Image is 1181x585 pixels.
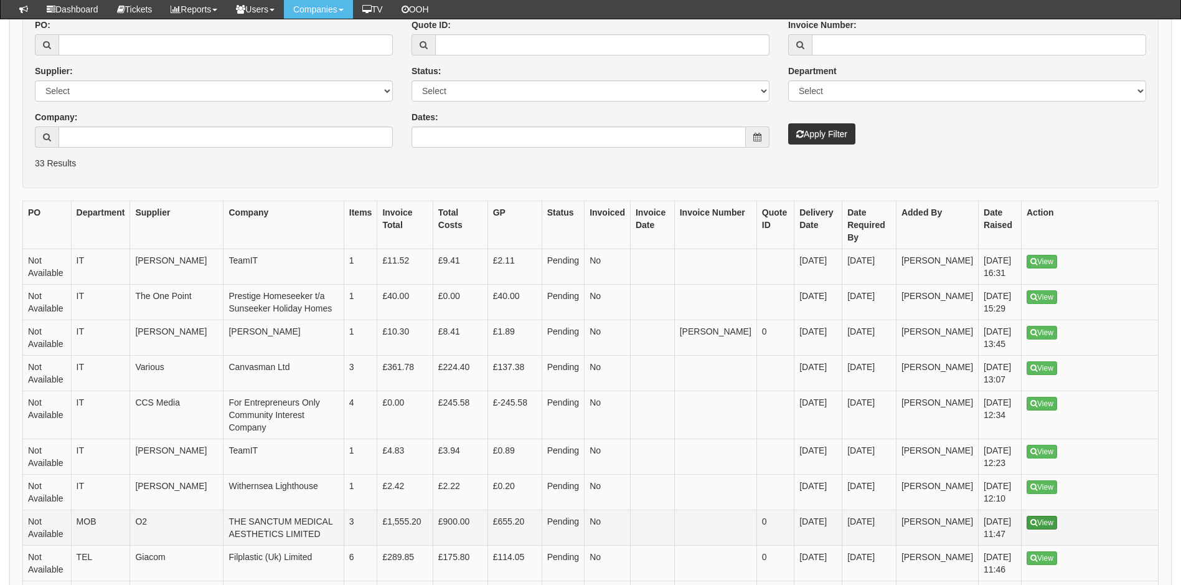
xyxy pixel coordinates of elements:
td: [PERSON_NAME] [896,510,978,546]
td: [DATE] 16:31 [979,249,1022,285]
label: Supplier: [35,65,73,77]
td: [DATE] [842,546,896,581]
td: [DATE] 11:46 [979,546,1022,581]
td: No [585,546,631,581]
td: Not Available [23,285,72,320]
td: [PERSON_NAME] [674,320,756,356]
td: [DATE] 15:29 [979,285,1022,320]
th: Invoice Total [377,201,433,249]
td: Pending [542,356,584,391]
td: £2.22 [433,475,487,510]
td: No [585,510,631,546]
td: £4.83 [377,439,433,475]
td: 3 [344,510,377,546]
td: £9.41 [433,249,487,285]
td: £245.58 [433,391,487,439]
a: View [1027,397,1057,411]
td: Not Available [23,439,72,475]
td: IT [71,320,130,356]
td: £224.40 [433,356,487,391]
td: [DATE] [794,439,842,475]
th: Items [344,201,377,249]
td: TeamIT [223,249,344,285]
td: MOB [71,510,130,546]
td: CCS Media [130,391,223,439]
td: Not Available [23,320,72,356]
td: [DATE] [794,510,842,546]
td: TEL [71,546,130,581]
th: Company [223,201,344,249]
th: Department [71,201,130,249]
td: IT [71,439,130,475]
td: [PERSON_NAME] [896,356,978,391]
td: [DATE] [842,439,896,475]
td: 0 [756,510,794,546]
a: View [1027,445,1057,459]
td: [PERSON_NAME] [896,475,978,510]
td: £-245.58 [487,391,542,439]
td: [DATE] [794,475,842,510]
td: [DATE] 13:07 [979,356,1022,391]
td: [DATE] [794,546,842,581]
a: View [1027,516,1057,530]
td: No [585,320,631,356]
td: [PERSON_NAME] [896,391,978,439]
td: £2.42 [377,475,433,510]
td: IT [71,475,130,510]
td: TeamIT [223,439,344,475]
td: £40.00 [377,285,433,320]
td: [DATE] [794,285,842,320]
td: 0 [756,320,794,356]
a: View [1027,551,1057,565]
td: £361.78 [377,356,433,391]
td: [PERSON_NAME] [896,439,978,475]
th: Date Required By [842,201,896,249]
td: £1.89 [487,320,542,356]
td: No [585,249,631,285]
td: Pending [542,439,584,475]
td: No [585,285,631,320]
td: £3.94 [433,439,487,475]
label: PO: [35,19,50,31]
a: View [1027,290,1057,304]
td: [DATE] 12:23 [979,439,1022,475]
a: View [1027,326,1057,340]
td: £11.52 [377,249,433,285]
td: [PERSON_NAME] [130,320,223,356]
td: [DATE] [794,249,842,285]
td: [DATE] 12:34 [979,391,1022,439]
th: Invoice Date [630,201,674,249]
td: [DATE] 11:47 [979,510,1022,546]
td: 1 [344,439,377,475]
td: £0.00 [377,391,433,439]
td: Pending [542,320,584,356]
td: 1 [344,249,377,285]
td: [DATE] [794,391,842,439]
a: View [1027,480,1057,494]
td: £137.38 [487,356,542,391]
td: £114.05 [487,546,542,581]
td: £175.80 [433,546,487,581]
td: Not Available [23,249,72,285]
td: [DATE] [842,285,896,320]
td: [DATE] [794,356,842,391]
th: Delivery Date [794,201,842,249]
td: Pending [542,249,584,285]
td: [PERSON_NAME] [896,285,978,320]
td: [DATE] [842,320,896,356]
td: Pending [542,285,584,320]
td: Pending [542,546,584,581]
td: Giacom [130,546,223,581]
td: 6 [344,546,377,581]
label: Department [788,65,837,77]
td: £900.00 [433,510,487,546]
td: IT [71,356,130,391]
label: Status: [412,65,441,77]
th: Status [542,201,584,249]
label: Company: [35,111,77,123]
td: Not Available [23,475,72,510]
a: View [1027,255,1057,269]
td: [DATE] [794,320,842,356]
label: Quote ID: [412,19,451,31]
td: [DATE] [842,510,896,546]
